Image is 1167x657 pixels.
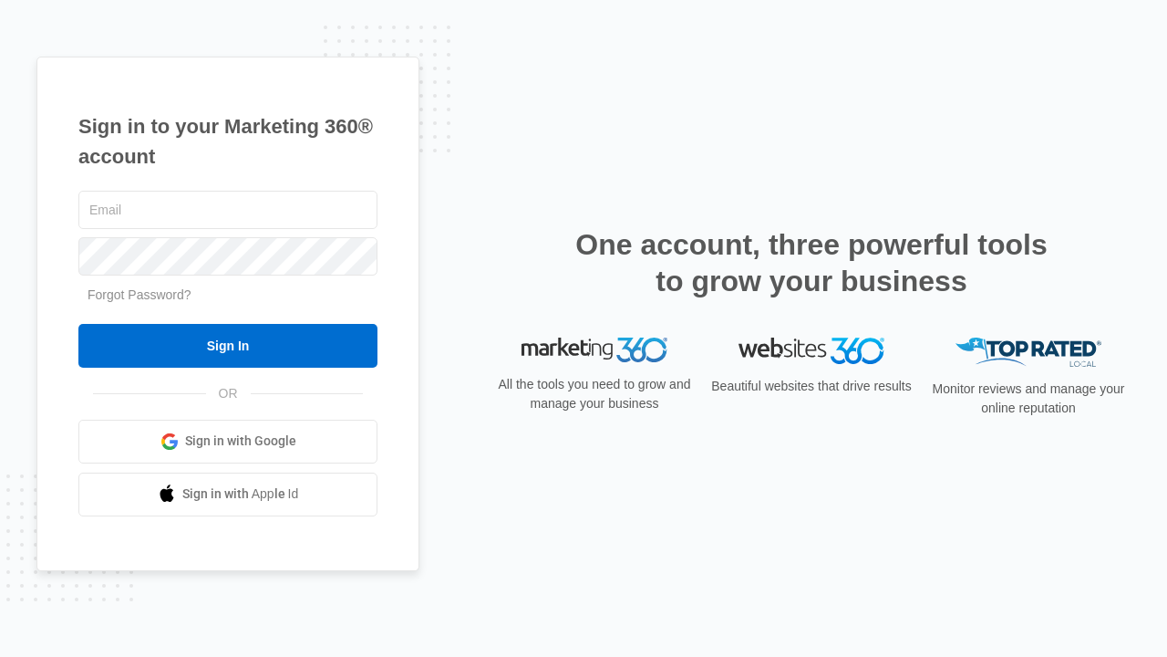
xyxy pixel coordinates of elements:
[206,384,251,403] span: OR
[709,377,914,396] p: Beautiful websites that drive results
[492,375,697,413] p: All the tools you need to grow and manage your business
[88,287,191,302] a: Forgot Password?
[78,324,377,368] input: Sign In
[570,226,1053,299] h2: One account, three powerful tools to grow your business
[738,338,884,364] img: Websites 360
[955,338,1101,368] img: Top Rated Local
[78,191,377,229] input: Email
[926,380,1131,418] p: Monitor reviews and manage your online reputation
[78,111,377,172] h1: Sign in to your Marketing 360® account
[182,485,299,504] span: Sign in with Apple Id
[522,338,667,363] img: Marketing 360
[78,420,377,464] a: Sign in with Google
[78,473,377,516] a: Sign in with Apple Id
[185,432,296,451] span: Sign in with Google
